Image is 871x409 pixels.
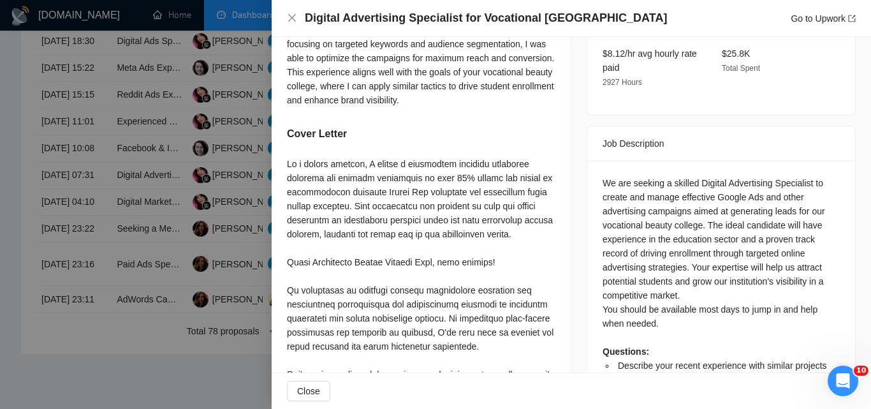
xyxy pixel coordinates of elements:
span: close [287,13,297,23]
iframe: Intercom live chat [828,366,858,396]
a: Go to Upworkexport [791,13,856,24]
strong: Questions: [603,346,649,357]
span: $25.8K [722,48,750,59]
span: export [848,15,856,22]
h4: Digital Advertising Specialist for Vocational [GEOGRAPHIC_DATA] [305,10,667,26]
button: Close [287,381,330,401]
span: Describe your recent experience with similar projects [618,361,827,371]
h5: Cover Letter [287,126,347,142]
span: 2927 Hours [603,78,642,87]
div: We are seeking a skilled Digital Advertising Specialist to create and manage effective Google Ads... [603,176,840,373]
span: Close [297,384,320,398]
button: Close [287,13,297,24]
span: $8.12/hr avg hourly rate paid [603,48,697,73]
span: Total Spent [722,64,760,73]
div: Job Description [603,126,840,161]
span: 10 [854,366,868,376]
